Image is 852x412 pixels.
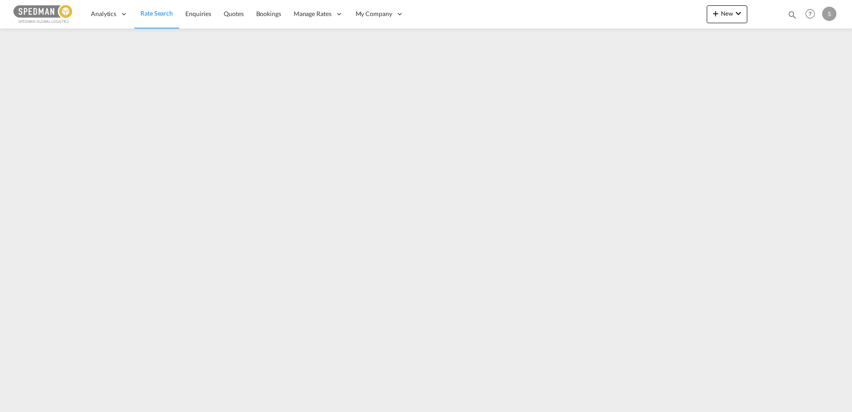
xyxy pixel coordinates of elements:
[787,10,797,20] md-icon: icon-magnify
[294,9,332,18] span: Manage Rates
[803,6,822,22] div: Help
[185,10,211,17] span: Enquiries
[91,9,116,18] span: Analytics
[13,4,74,24] img: c12ca350ff1b11efb6b291369744d907.png
[710,10,744,17] span: New
[822,7,836,21] div: S
[256,10,281,17] span: Bookings
[787,10,797,23] div: icon-magnify
[707,5,747,23] button: icon-plus 400-fgNewicon-chevron-down
[356,9,392,18] span: My Company
[803,6,818,21] span: Help
[710,8,721,19] md-icon: icon-plus 400-fg
[733,8,744,19] md-icon: icon-chevron-down
[224,10,243,17] span: Quotes
[140,9,173,17] span: Rate Search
